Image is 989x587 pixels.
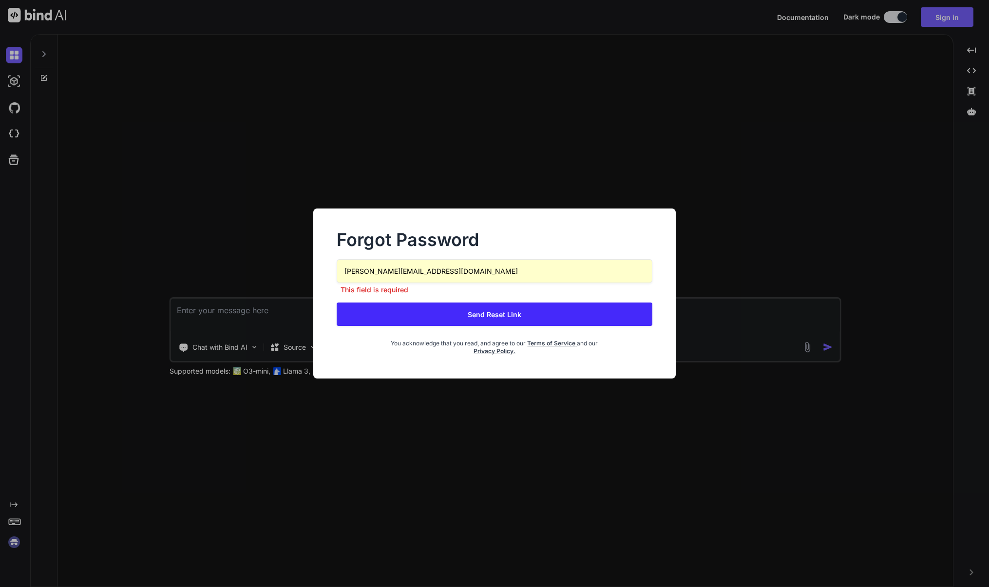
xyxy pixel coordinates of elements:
[337,285,652,295] p: This field is required
[337,303,652,326] button: Send Reset Link
[337,232,652,247] h2: Forgot Password
[389,334,600,355] div: You acknowledge that you read, and agree to our and our
[474,347,515,355] a: Privacy Policy.
[527,340,577,347] a: Terms of Service
[337,259,652,283] input: Please Enter Your Email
